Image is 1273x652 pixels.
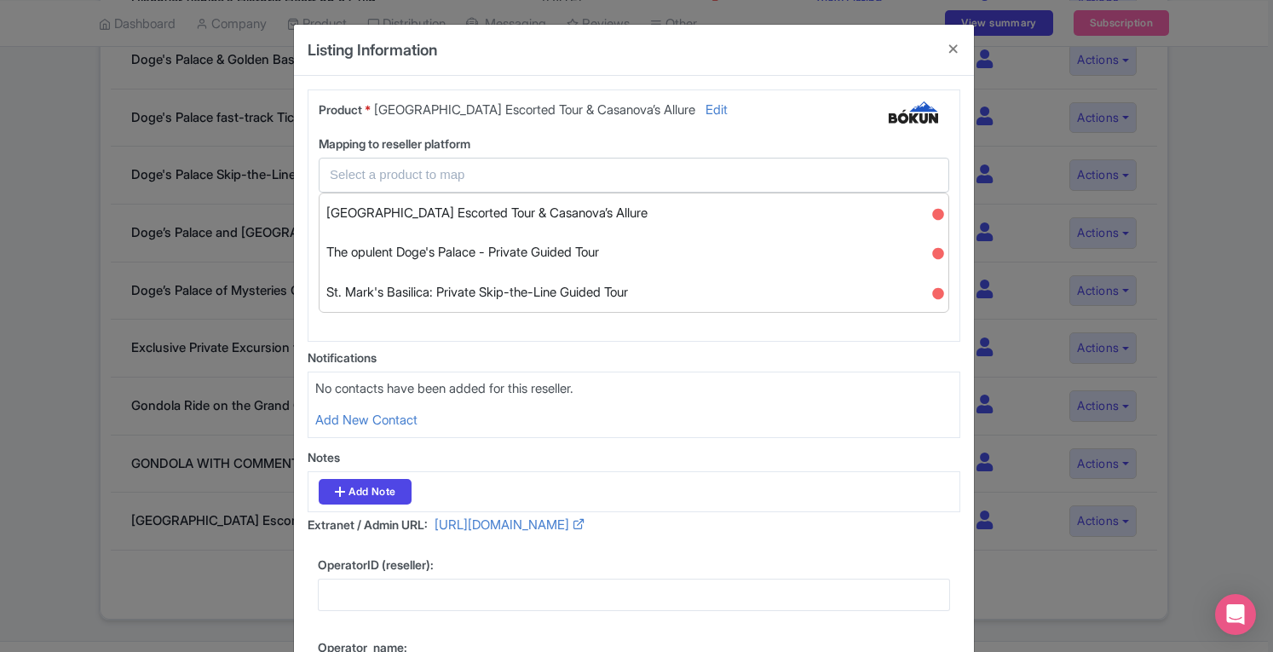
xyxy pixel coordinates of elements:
span: Product [319,102,362,117]
span: ● [931,282,942,292]
h4: Listing Information [308,38,437,61]
p: No contacts have been added for this reseller. [315,379,953,399]
div: Notes [308,448,960,466]
input: Select a product to map [330,165,918,185]
button: Close [933,25,974,73]
span: ● [931,242,942,252]
span: [GEOGRAPHIC_DATA] Escorted Tour & Casanova’s Allure [326,200,648,227]
a: Add New Contact [315,412,418,428]
label: Extranet / Admin URL: [308,516,428,534]
label: OperatorID (reseller): [318,556,950,574]
span: [GEOGRAPHIC_DATA] Escorted Tour & Casanova’s Allure [374,101,695,124]
a: Add Note [319,479,412,505]
span: The opulent Doge's Palace - Private Guided Tour [326,239,599,266]
div: Notifications [308,349,960,366]
a: [URL][DOMAIN_NAME] [435,516,569,539]
span: ● [931,203,942,213]
a: Edit [706,101,728,124]
label: Mapping to reseller platform [319,135,949,153]
img: Bokun [878,101,949,128]
span: St. Mark's Basilica: Private Skip-the-Line Guided Tour [326,280,628,306]
div: Open Intercom Messenger [1215,594,1256,635]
